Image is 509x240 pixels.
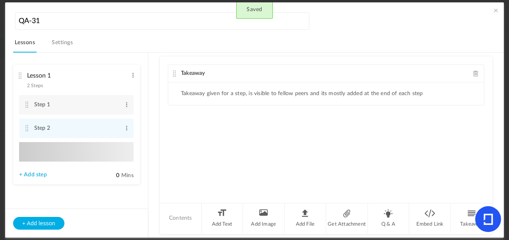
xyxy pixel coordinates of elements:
li: Takeaway given for a step, is visible to fellow peers and its mostly added at the end of each step [181,90,423,97]
li: Add Image [243,203,285,233]
input: Mins [100,172,120,180]
li: Takeaway [451,203,492,233]
li: Add Text [202,203,243,233]
li: Q & A [368,203,410,233]
span: Mins [121,173,134,178]
li: Contents [160,203,202,233]
li: Embed Link [409,203,451,233]
span: Takeaway [181,70,205,76]
li: Get Attachment [326,203,368,233]
li: Add File [285,203,326,233]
